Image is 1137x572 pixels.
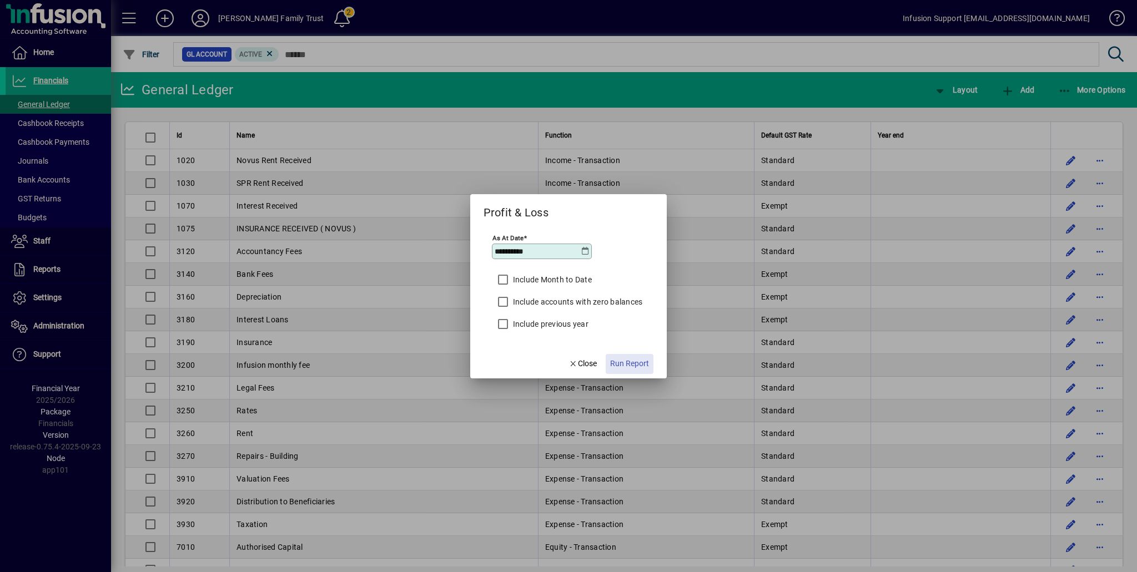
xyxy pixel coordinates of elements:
h2: Profit & Loss [470,194,562,221]
button: Close [564,354,602,374]
label: Include Month to Date [511,274,592,285]
label: Include accounts with zero balances [511,296,643,307]
label: Include previous year [511,318,588,330]
span: Run Report [610,358,649,369]
span: Close [568,358,597,369]
button: Run Report [606,354,653,374]
mat-label: As at date [492,234,524,241]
